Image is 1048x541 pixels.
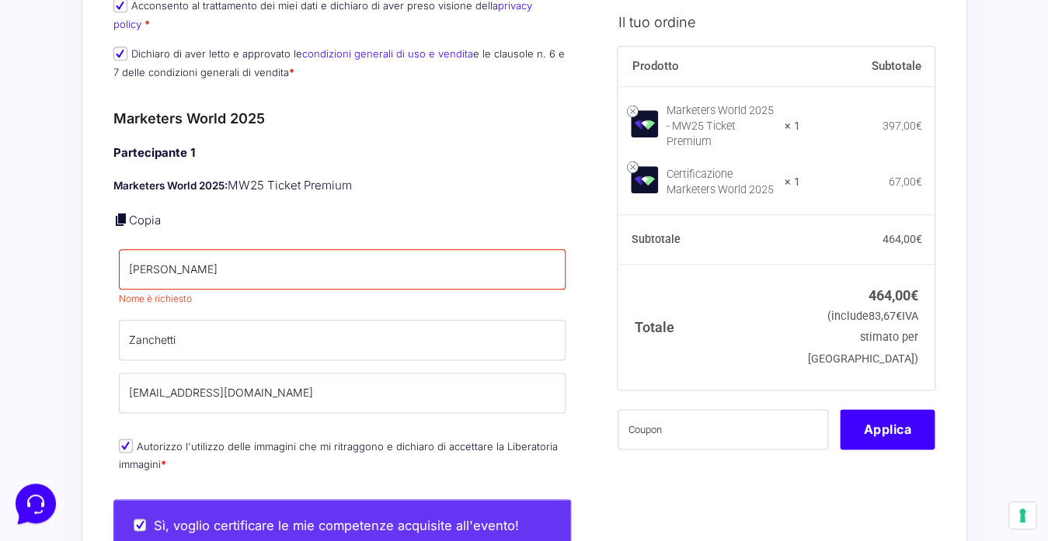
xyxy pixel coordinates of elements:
[882,120,921,132] bdi: 397,00
[108,398,204,434] button: Messages
[12,12,261,62] h2: Hello from Marketers 👋
[113,47,127,61] input: Dichiaro di aver letto e approvato lecondizioni generali di uso e venditae le clausole n. 6 e 7 d...
[915,120,921,132] span: €
[113,212,129,227] a: Copia i dettagli dell'acquirente
[618,47,800,87] th: Prodotto
[618,215,800,265] th: Subtotale
[119,293,192,304] span: Nome è richiesto
[113,177,572,195] p: MW25 Ticket Premium
[193,217,286,230] a: Open Help Center
[12,480,59,527] iframe: Customerly Messenger Launcher
[25,155,286,186] button: Start a Conversation
[154,518,519,533] span: Sì, voglio certificare le mie competenze acquisite all'evento!
[113,179,228,192] strong: Marketers World 2025:
[75,112,106,143] img: dark
[869,310,902,324] span: 83,67
[25,217,106,230] span: Find an Answer
[47,420,73,434] p: Home
[869,288,918,304] bdi: 464,00
[12,398,108,434] button: Home
[896,310,902,324] span: €
[1009,502,1036,529] button: Le tue preferenze relative al consenso per le tecnologie di tracciamento
[203,398,298,434] button: Help
[113,108,572,129] h3: Marketers World 2025
[618,409,828,449] input: Coupon
[785,119,800,134] strong: × 1
[113,47,565,78] label: Dichiaro di aver letto e approvato le e le clausole n. 6 e 7 delle condizioni generali di vendita
[910,288,918,304] span: €
[50,112,81,143] img: dark
[882,233,921,245] bdi: 464,00
[119,440,558,470] label: Autorizzo l'utilizzo delle immagini che mi ritraggono e dichiaro di accettare la Liberatoria imma...
[888,175,921,188] bdi: 67,00
[666,167,775,198] div: Certificazione Marketers World 2025
[35,251,254,266] input: Search for an Article...
[618,265,800,390] th: Totale
[785,175,800,190] strong: × 1
[666,103,775,150] div: Marketers World 2025 - MW25 Ticket Premium
[112,165,218,177] span: Start a Conversation
[915,233,921,245] span: €
[129,213,161,227] a: Copia
[119,439,133,453] input: Autorizzo l'utilizzo delle immagini che mi ritraggono e dichiaro di accettare la Liberatoria imma...
[808,310,918,366] small: (include IVA stimato per [GEOGRAPHIC_DATA])
[618,12,935,33] h3: Il tuo ordine
[241,420,261,434] p: Help
[25,87,126,99] span: Your Conversations
[25,112,56,143] img: dark
[915,175,921,188] span: €
[800,47,935,87] th: Subtotale
[631,111,658,138] img: Marketers World 2025 - MW25 Ticket Premium
[302,47,473,60] a: condizioni generali di uso e vendita
[134,420,178,434] p: Messages
[134,518,146,531] input: Sì, voglio certificare le mie competenze acquisite all'evento!
[113,144,572,162] h4: Partecipante 1
[840,409,935,449] button: Applica
[631,167,658,194] img: Certificazione Marketers World 2025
